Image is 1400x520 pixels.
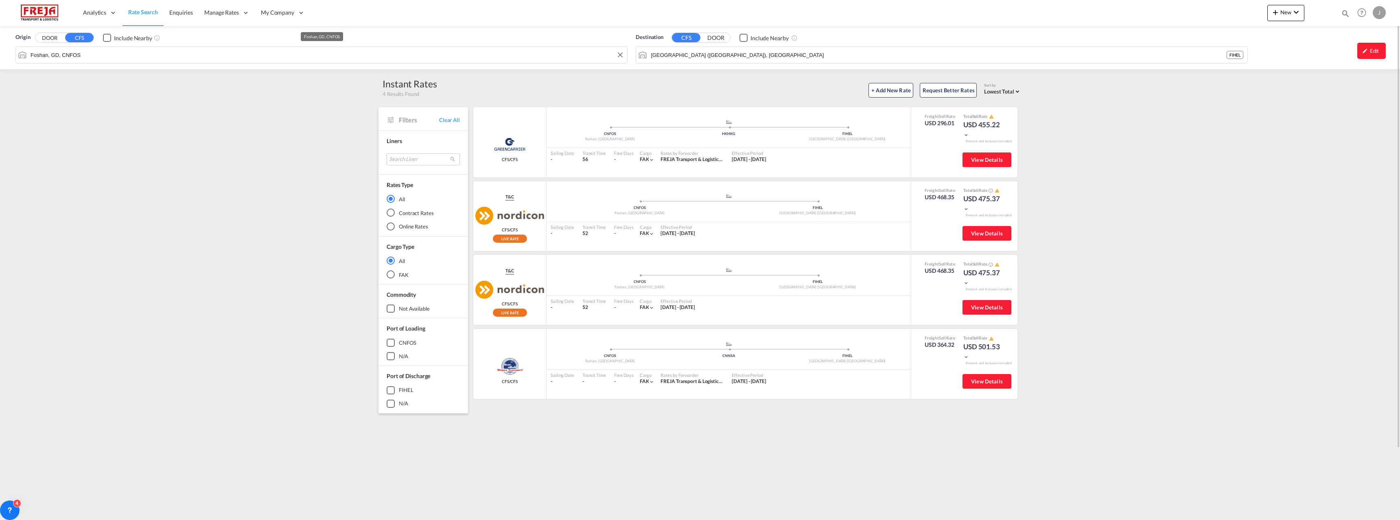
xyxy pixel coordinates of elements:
[582,372,606,378] div: Transit Time
[661,378,724,385] div: FREJA Transport & Logistics Holding A/S
[963,194,1004,213] div: USD 475.37
[984,88,1014,95] span: Lowest Total
[582,298,606,304] div: Transit Time
[963,280,969,286] md-icon: icon-chevron-down
[640,230,649,236] span: FAK
[261,9,294,17] span: My Company
[973,114,979,119] span: Sell
[614,378,616,385] div: -
[732,156,766,162] span: [DATE] - [DATE]
[973,335,979,340] span: Sell
[661,230,695,236] span: [DATE] - [DATE]
[614,304,616,311] div: -
[493,235,527,243] img: live-rate.svg
[505,194,514,200] span: T&C
[661,304,695,310] span: [DATE] - [DATE]
[128,9,158,15] span: Rate Search
[732,378,766,384] span: [DATE] - [DATE]
[661,156,747,162] span: FREJA Transport & Logistics Holding A/S
[582,378,606,385] div: -
[493,309,527,317] img: live-rate.svg
[614,372,634,378] div: Free Days
[399,305,430,312] div: not available
[788,353,907,359] div: FIHEL
[551,230,574,237] div: -
[939,335,946,340] span: Sell
[169,9,193,16] span: Enquiries
[994,187,1000,194] button: icon-alert
[1355,6,1369,20] span: Help
[732,150,766,156] div: Effective Period
[640,304,649,310] span: FAK
[640,372,655,378] div: Cargo
[925,267,955,275] div: USD 468.35
[304,32,340,41] div: Foshan, GD, CNFOS
[387,400,460,408] md-checkbox: N/A
[995,262,1000,267] md-icon: icon-alert
[963,335,1004,342] div: Total Rate
[661,150,724,156] div: Rates by Forwarder
[984,86,1022,96] md-select: Select: Lowest Total
[963,206,969,212] md-icon: icon-chevron-down
[399,400,408,407] div: N/A
[551,353,669,359] div: CNFOS
[729,279,907,285] div: FIHEL
[732,156,766,163] div: 15 Aug 2025 - 31 Aug 2025
[640,156,649,162] span: FAK
[492,134,528,154] img: Greencarrier Consolidators
[103,33,152,42] md-checkbox: Checkbox No Ink
[939,261,946,266] span: Sell
[16,47,627,63] md-input-container: Foshan, GD, CNFOS
[669,353,788,359] div: CNNSA
[640,150,655,156] div: Cargo
[995,188,1000,193] md-icon: icon-alert
[939,188,946,193] span: Sell
[1271,9,1301,15] span: New
[788,137,907,142] div: [GEOGRAPHIC_DATA] ([GEOGRAPHIC_DATA])
[493,235,527,243] div: Rollable available
[960,139,1017,144] div: Remark and Inclusion included
[661,156,724,163] div: FREJA Transport & Logistics Holding A/S
[551,137,669,142] div: Foshan, [GEOGRAPHIC_DATA]
[551,224,574,230] div: Sailing Date
[925,113,955,119] div: Freight Rate
[729,205,907,211] div: FIHEL
[939,114,946,119] span: Sell
[960,213,1017,218] div: Remark and Inclusion included
[732,372,766,378] div: Effective Period
[614,298,634,304] div: Free Days
[582,230,606,237] div: 52
[661,298,695,304] div: Effective Period
[387,372,430,379] span: Port of Discharge
[640,298,655,304] div: Cargo
[614,230,616,237] div: -
[732,378,766,385] div: 15 Aug 2025 - 31 Aug 2025
[614,224,634,230] div: Free Days
[1341,9,1350,21] div: icon-magnify
[582,224,606,230] div: Transit Time
[640,224,655,230] div: Cargo
[724,342,734,346] md-icon: assets/icons/custom/ship-fill.svg
[502,379,518,384] span: CFS/CFS
[962,152,1011,167] button: View Details
[973,261,979,266] span: Sell
[729,211,907,216] div: [GEOGRAPHIC_DATA] ([GEOGRAPHIC_DATA])
[661,224,695,230] div: Effective Period
[636,47,1247,63] md-input-container: Helsingfors (Helsinki), FIHEL
[971,157,1003,163] span: View Details
[661,304,695,311] div: 20 Aug 2025 - 31 Aug 2025
[989,114,994,119] md-icon: icon-alert
[651,49,1227,61] input: Search by Port
[702,33,730,43] button: DOOR
[12,4,67,22] img: 586607c025bf11f083711d99603023e7.png
[788,131,907,137] div: FIHEL
[502,227,518,233] span: CFS/CFS
[963,132,969,138] md-icon: icon-chevron-down
[502,157,518,162] span: CFS/CFS
[672,33,700,42] button: CFS
[984,83,1022,88] div: Sort by
[551,304,574,311] div: -
[387,352,460,360] md-checkbox: N/A
[960,361,1017,366] div: Remark and Inclusion included
[962,374,1011,389] button: View Details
